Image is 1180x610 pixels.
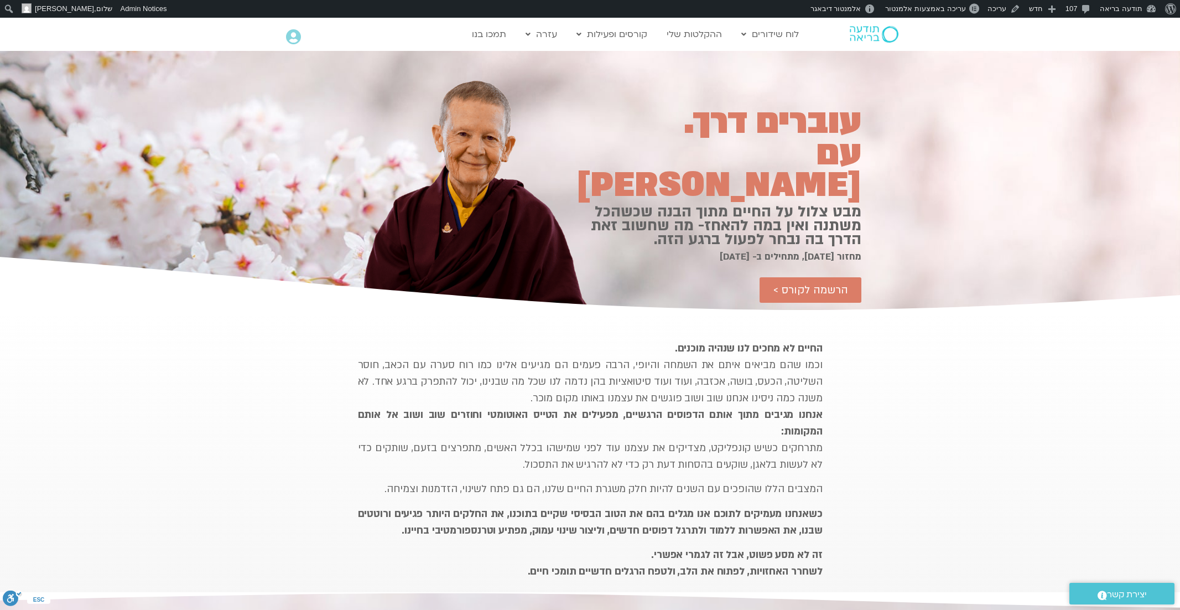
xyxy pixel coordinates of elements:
a: תמכו בנו [466,24,512,45]
h2: עוברים דרך. עם [PERSON_NAME] [568,107,861,201]
img: תודעה בריאה [850,26,898,43]
a: הרשמה לקורס > [760,277,861,303]
strong: אנחנו מגיבים מתוך אותם הדפוסים הרגשיים, מפעילים את הטייס האוטומטי וחוזרים שוב ושוב אל אותם המקומות: [358,408,823,438]
a: יצירת קשר [1069,583,1174,604]
strong: כשאנחנו מעמיקים לתוכם אנו מגלים בהם את הטוב הבסיסי שקיים בתוכנו, את החלקים היותר פגיעים ורוטטים ש... [358,507,823,537]
span: הרשמה לקורס > [773,284,848,296]
h2: מחזור [DATE], מתחילים ב- [DATE] [568,251,861,262]
a: לוח שידורים [736,24,804,45]
h2: מבט צלול על החיים מתוך הבנה שכשהכל משתנה ואין במה להאחז- מה שחשוב זאת הדרך בה נבחר לפעול ברגע הזה. [568,205,861,246]
strong: החיים לא מחכים לנו שנהיה מוכנים. [675,342,823,355]
span: יצירת קשר [1107,587,1147,602]
span: [PERSON_NAME] [35,4,94,13]
p: המצבים הללו שהופכים עם השנים להיות חלק משגרת החיים שלנו, הם גם פתח לשינוי, הזדמנות וצמיחה. [358,481,823,498]
span: עריכה באמצעות אלמנטור [885,4,965,13]
strong: זה לא מסע פשוט, אבל זה לגמרי אפשרי. לשחרר האחזויות, לפתוח את הלב, ולטפח הרגלים חדשיים תומכי חיים. [528,548,823,578]
a: קורסים ופעילות [571,24,653,45]
a: ההקלטות שלי [661,24,727,45]
a: עזרה [520,24,563,45]
p: וכמו שהם מביאים איתם את השמחה והיופי, הרבה פעמים הם מגיעים אלינו כמו רוח סערה עם הכאב, חוסר השליט... [358,340,823,473]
